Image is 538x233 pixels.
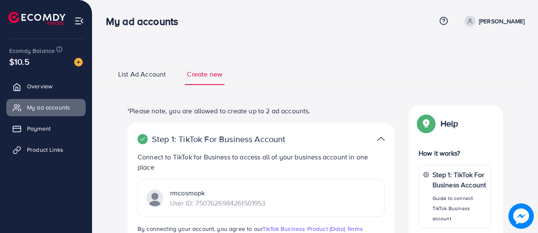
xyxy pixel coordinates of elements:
img: image [508,203,534,229]
p: Step 1: TikTok For Business Account [433,170,487,190]
p: Connect to TikTok for Business to access all of your business account in one place [138,152,385,172]
a: [PERSON_NAME] [461,16,524,27]
p: Guide to connect TikTok Business account [433,193,487,224]
p: Help [441,118,458,129]
a: Product Links [6,141,86,158]
img: image [74,58,83,66]
img: TikTok partner [146,189,163,206]
span: Ecomdy Balance [9,47,55,55]
a: TikTok Business Product (Data) Terms [262,225,363,233]
span: $10.5 [9,55,30,68]
h3: My ad accounts [106,15,185,27]
span: My ad accounts [27,103,70,112]
p: Step 1: TikTok For Business Account [138,134,298,144]
span: Create new [187,69,222,79]
img: menu [74,16,84,26]
p: *Please note, you are allowed to create up to 2 ad accounts. [127,106,395,116]
img: logo [8,12,65,25]
img: TikTok partner [377,133,385,145]
p: How it works? [419,148,491,158]
span: List Ad Account [118,69,166,79]
span: Payment [27,124,51,133]
p: rmcosmopk [170,188,265,198]
a: Payment [6,120,86,137]
a: My ad accounts [6,99,86,116]
img: Popup guide [419,116,434,131]
p: User ID: 7507626984261501953 [170,198,265,208]
a: Overview [6,78,86,95]
span: Product Links [27,145,63,154]
span: Overview [27,82,52,90]
p: [PERSON_NAME] [479,16,524,26]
